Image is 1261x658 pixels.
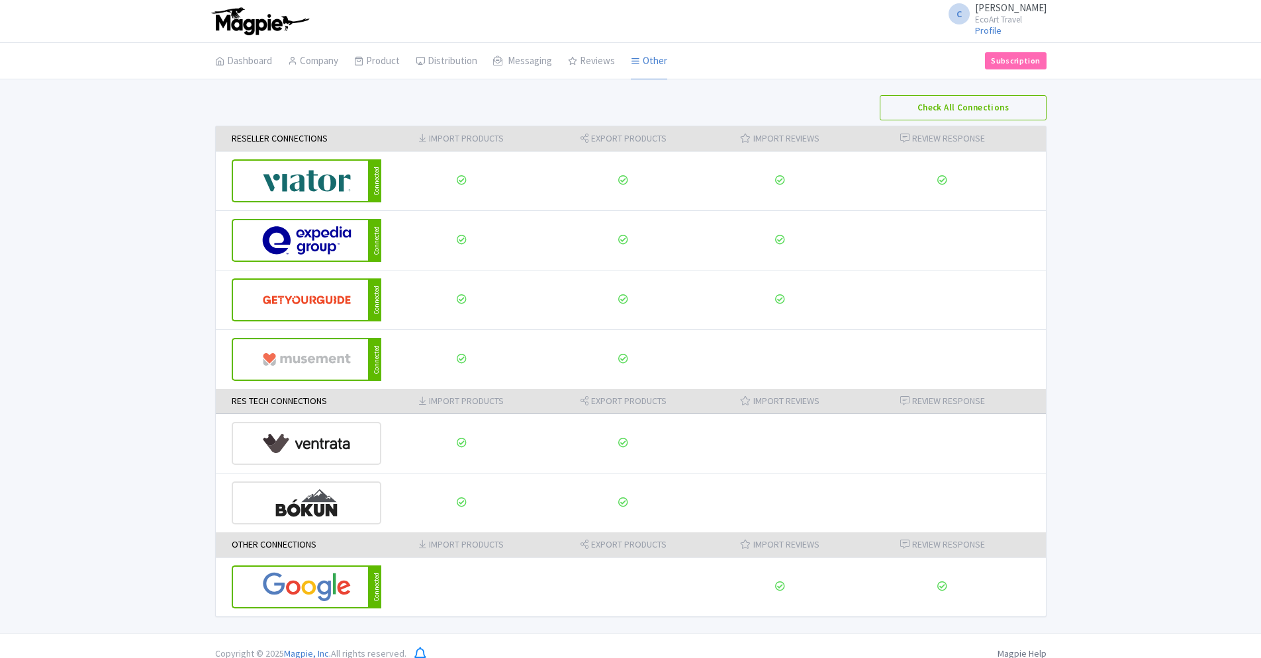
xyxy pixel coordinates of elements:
[216,126,382,151] th: Reseller Connections
[985,52,1046,69] a: Subscription
[262,220,351,261] img: expedia-9e2f273c8342058d41d2cc231867de8b.svg
[216,532,382,557] th: Other Connections
[368,159,381,202] div: Connected
[368,565,381,608] div: Connected
[855,532,1046,557] th: Review Response
[288,43,338,80] a: Company
[631,43,667,80] a: Other
[855,126,1046,151] th: Review Response
[368,338,381,381] div: Connected
[368,219,381,262] div: Connected
[381,389,541,414] th: Import Products
[568,43,615,80] a: Reviews
[232,219,382,262] a: Connected
[354,43,400,80] a: Product
[262,567,351,607] img: google-96de159c2084212d3cdd3c2fb262314c.svg
[209,7,311,36] img: logo-ab69f6fb50320c5b225c76a69d11143b.png
[705,532,855,557] th: Import Reviews
[542,532,705,557] th: Export Products
[381,532,541,557] th: Import Products
[381,126,541,151] th: Import Products
[262,280,351,320] img: get_your_guide-5a6366678479520ec94e3f9d2b9f304b.svg
[262,423,351,464] img: ventrata-b8ee9d388f52bb9ce077e58fa33de912.svg
[542,126,705,151] th: Export Products
[232,338,382,381] a: Connected
[262,161,351,201] img: viator-e2bf771eb72f7a6029a5edfbb081213a.svg
[855,389,1046,414] th: Review Response
[493,43,552,80] a: Messaging
[542,389,705,414] th: Export Products
[232,159,382,202] a: Connected
[262,339,351,380] img: musement-dad6797fd076d4ac540800b229e01643.svg
[215,43,272,80] a: Dashboard
[416,43,477,80] a: Distribution
[232,278,382,321] a: Connected
[941,3,1047,24] a: C [PERSON_NAME] EcoArt Travel
[705,389,855,414] th: Import Reviews
[216,389,382,414] th: Res Tech Connections
[262,483,351,523] img: bokun-9d666bd0d1b458dbc8a9c3d52590ba5a.svg
[975,24,1002,36] a: Profile
[949,3,970,24] span: C
[232,565,382,608] a: Connected
[368,278,381,321] div: Connected
[975,15,1047,24] small: EcoArt Travel
[880,95,1046,120] button: Check All Connections
[975,1,1047,14] span: [PERSON_NAME]
[705,126,855,151] th: Import Reviews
